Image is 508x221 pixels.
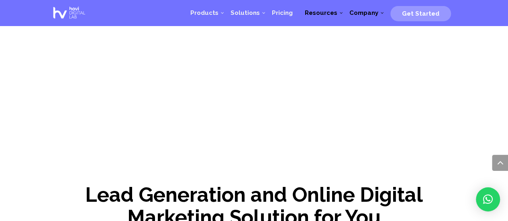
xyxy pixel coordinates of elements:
a: Products [184,1,224,25]
span: Products [190,9,218,16]
span: Company [349,9,378,16]
span: Pricing [272,9,293,16]
span: Get Started [402,10,439,17]
a: Company [343,1,384,25]
a: Pricing [266,1,299,25]
span: Solutions [231,9,260,16]
span: Resources [305,9,337,16]
a: Solutions [224,1,266,25]
a: Get Started [390,7,451,19]
a: Resources [299,1,343,25]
